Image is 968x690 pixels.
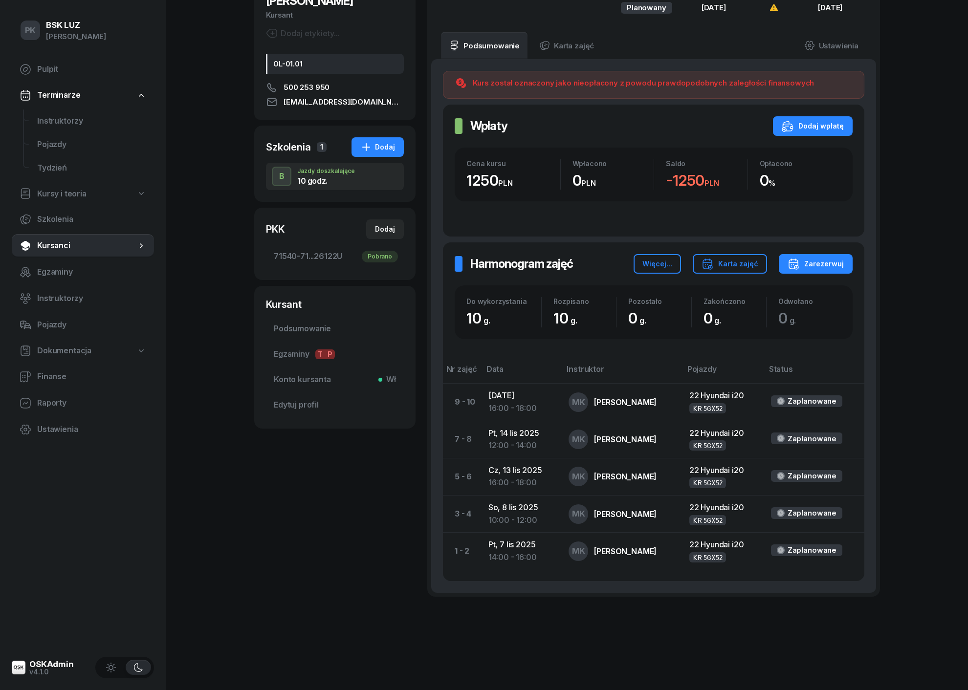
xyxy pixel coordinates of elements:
span: P [325,349,335,359]
div: Dodaj [375,223,395,235]
span: Szkolenia [37,213,146,226]
div: Rozpisano [553,297,616,305]
div: Dodaj [360,141,395,153]
a: Dokumentacja [12,340,154,362]
a: Pojazdy [12,313,154,337]
img: logo-xs@2x.png [12,661,25,674]
div: 0 [760,172,841,190]
div: Pobrano [362,251,398,262]
div: KR 5GX52 [693,553,723,561]
button: Dodaj wpłatę [773,116,853,136]
span: T [315,349,325,359]
div: [PERSON_NAME] [594,473,657,480]
div: Pozostało [628,297,691,305]
div: 22 Hyundai i20 [689,539,755,551]
div: Wpłacono [572,159,654,168]
div: B [275,168,288,185]
a: Podsumowanie [266,317,404,341]
div: Zaplanowane [788,507,836,519]
td: [DATE] [481,384,561,421]
a: 71540-71...26122UPobrano [266,245,404,268]
a: Karta zajęć [531,32,602,59]
span: Edytuj profil [274,399,396,411]
button: Dodaj [352,137,404,157]
button: B [272,167,291,186]
small: PLN [498,178,513,188]
div: 16:00 - 18:00 [488,476,553,489]
span: Pulpit [37,63,146,76]
div: 14:00 - 16:00 [488,551,553,564]
div: Opłacono [760,159,841,168]
a: Ustawienia [796,32,866,59]
div: 22 Hyundai i20 [689,501,755,514]
a: Raporty [12,391,154,415]
small: PLN [704,178,719,188]
div: Kurs został oznaczony jako nieopłacony z powodu prawdopodobnych zaległości finansowych [473,77,814,89]
span: U [337,250,342,263]
div: Planowany [621,2,672,14]
span: 10 [466,309,495,327]
span: 0 [704,309,726,327]
a: Finanse [12,365,154,388]
div: 22 Hyundai i20 [689,464,755,477]
span: Egzaminy [274,348,396,361]
span: [DATE] [702,3,726,12]
div: [PERSON_NAME] [46,30,106,43]
a: Tydzień [29,156,154,180]
a: Podsumowanie [441,32,528,59]
div: Kursant [266,9,404,22]
div: KR 5GX52 [693,478,723,487]
span: 500 253 950 [284,82,330,93]
span: MK [572,547,586,555]
span: Pojazdy [37,319,146,331]
span: Konto kursanta [274,373,396,386]
button: BJazdy doszkalające10 godz. [266,163,404,190]
div: 10 godz. [297,177,355,185]
div: Zaplanowane [788,470,836,482]
div: KR 5GX52 [693,516,723,524]
small: % [769,178,775,188]
button: Więcej... [634,254,681,274]
td: 7 - 8 [443,421,481,458]
div: BSK LUZ [46,21,106,29]
div: OSKAdmin [29,660,74,668]
div: Jazdy doszkalające [297,168,355,174]
div: 16:00 - 18:00 [488,402,553,415]
button: Dodaj [366,219,404,239]
a: Edytuj profil [266,393,404,417]
span: Instruktorzy [37,115,146,128]
small: g. [714,316,721,325]
div: OL-01.01 [266,54,404,74]
div: Zarezerwuj [788,258,844,270]
h2: Wpłaty [470,118,507,134]
span: Finanse [37,370,146,383]
td: 9 - 10 [443,384,481,421]
div: v4.1.0 [29,668,74,675]
span: 10 [553,309,582,327]
div: Więcej... [642,258,672,270]
a: Ustawienia [12,418,154,441]
span: 0 [778,309,801,327]
td: Pt, 7 lis 2025 [481,533,561,570]
div: Do wykorzystania [466,297,541,305]
span: 71540-71...26122 [274,250,396,263]
span: Wł [382,373,396,386]
small: PLN [581,178,596,188]
td: Pt, 14 lis 2025 [481,421,561,458]
td: So, 8 lis 2025 [481,496,561,533]
a: Terminarze [12,84,154,107]
div: [DATE] [810,1,851,14]
span: Tydzień [37,162,146,174]
span: MK [572,435,586,444]
div: 0 [572,172,654,190]
span: MK [572,473,586,481]
div: [PERSON_NAME] [594,435,657,443]
div: -1250 [666,172,748,190]
button: Zarezerwuj [779,254,853,274]
span: 1 [317,142,327,152]
a: Egzaminy [12,260,154,284]
a: Pojazdy [29,133,154,156]
td: Cz, 13 lis 2025 [481,458,561,495]
small: g. [639,316,646,325]
td: 1 - 2 [443,533,481,570]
